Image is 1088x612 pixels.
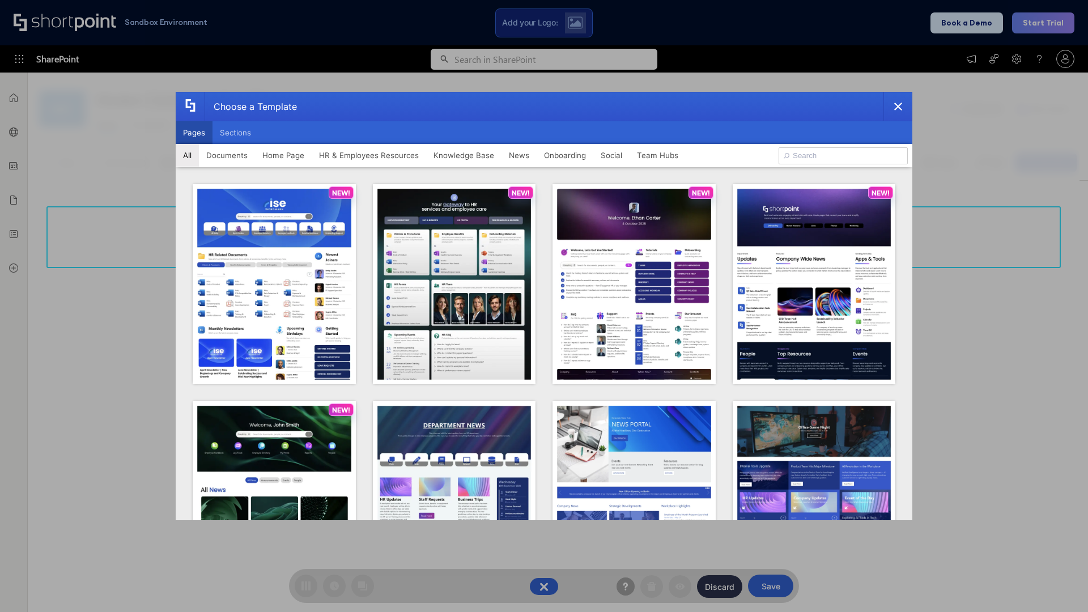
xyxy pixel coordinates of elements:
[199,144,255,167] button: Documents
[501,144,537,167] button: News
[332,189,350,197] p: NEW!
[512,189,530,197] p: NEW!
[630,144,686,167] button: Team Hubs
[872,189,890,197] p: NEW!
[176,144,199,167] button: All
[205,92,297,121] div: Choose a Template
[1031,558,1088,612] iframe: Chat Widget
[176,92,912,520] div: template selector
[537,144,593,167] button: Onboarding
[176,121,212,144] button: Pages
[426,144,501,167] button: Knowledge Base
[212,121,258,144] button: Sections
[255,144,312,167] button: Home Page
[593,144,630,167] button: Social
[779,147,908,164] input: Search
[312,144,426,167] button: HR & Employees Resources
[692,189,710,197] p: NEW!
[332,406,350,414] p: NEW!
